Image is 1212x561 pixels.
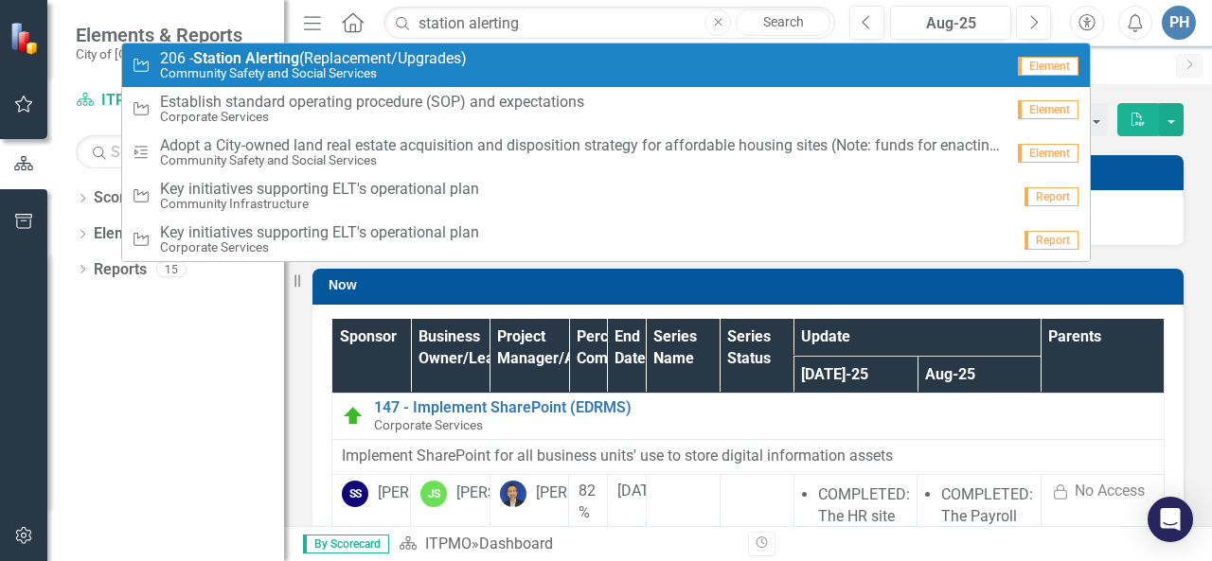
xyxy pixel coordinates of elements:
span: 206 - (Replacement/Upgrades) [160,50,467,67]
img: ClearPoint Strategy [9,21,43,54]
a: Elements [94,223,157,245]
span: Element [1018,144,1078,163]
img: Nuhad Hussain [500,481,526,507]
a: Adopt a City-owned land real estate acquisition and disposition strategy for affordable housing s... [122,131,1090,174]
a: Reports [94,259,147,281]
a: Search [736,9,830,36]
h3: Now [329,278,1174,292]
span: Element [1018,57,1078,76]
span: Corporate Services [374,417,483,432]
div: 82 % [579,481,597,524]
img: On Target [342,405,365,428]
small: City of [GEOGRAPHIC_DATA] [76,46,242,61]
div: JS [420,481,447,507]
button: Aug-25 [890,6,1011,40]
a: 206 - Alerting(Replacement/Upgrades)Community Safety and Social ServicesElement [122,44,1090,87]
span: Key initiatives supporting ELT's operational plan [160,224,479,241]
div: Dashboard [479,535,553,552]
div: [PERSON_NAME] [536,482,650,504]
small: Community Safety and Social Services [160,66,467,80]
small: Corporate Services [160,110,584,124]
a: Establish standard operating procedure (SOP) and expectationsCorporate ServicesElement [122,87,1090,131]
input: Search Below... [76,135,265,168]
a: Key initiatives supporting ELT's operational planCommunity InfrastructureReport [122,174,1090,218]
div: 15 [156,261,187,277]
strong: Alerting [245,49,299,67]
small: Community Safety and Social Services [160,153,1004,167]
div: Open Intercom Messenger [1148,497,1193,542]
span: By Scorecard [303,535,389,553]
a: 147 - Implement SharePoint (EDRMS) [374,399,1154,416]
span: Report [1025,187,1078,206]
a: Key initiatives supporting ELT's operational planCorporate ServicesReport [122,218,1090,261]
small: Corporate Services [160,240,479,254]
div: No Access [1075,481,1145,502]
td: Double-Click to Edit Right Click for Context Menu [332,394,1165,439]
span: Elements & Reports [76,24,242,46]
a: ITPMO [76,90,265,112]
span: Implement SharePoint for all business units' use to store digital information assets [342,447,893,465]
span: Establish standard operating procedure (SOP) and expectations [160,94,584,111]
span: Element [1018,100,1078,119]
small: Community Infrastructure [160,197,479,211]
div: [PERSON_NAME] [378,482,491,504]
div: Aug-25 [897,12,1005,35]
td: Double-Click to Edit [332,439,1165,474]
a: ITPMO [425,535,472,552]
button: PH [1162,6,1196,40]
input: Search ClearPoint... [383,7,835,40]
div: » [399,534,734,555]
span: Report [1025,231,1078,250]
span: Adopt a City-owned land real estate acquisition and disposition strategy for affordable housing s... [160,137,1004,154]
span: [DATE] [617,482,662,500]
div: [PERSON_NAME] [456,482,570,504]
div: SS [342,481,368,507]
a: Scorecards [94,187,171,209]
span: Key initiatives supporting ELT's operational plan [160,181,479,198]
